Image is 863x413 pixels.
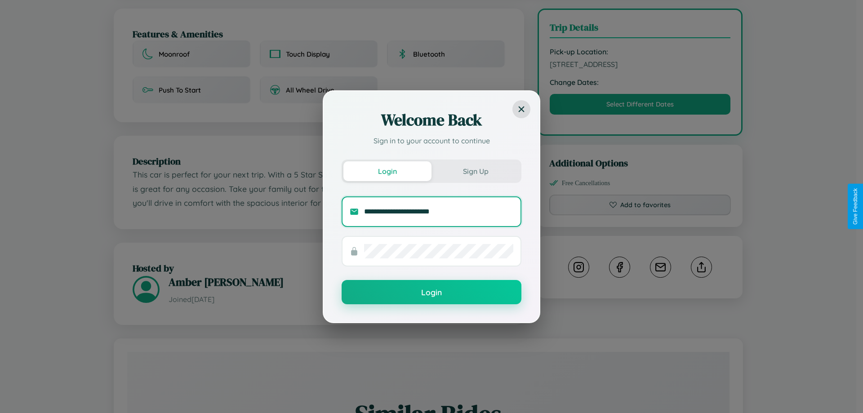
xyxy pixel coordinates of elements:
[343,161,431,181] button: Login
[342,109,521,131] h2: Welcome Back
[431,161,520,181] button: Sign Up
[342,280,521,304] button: Login
[852,188,859,225] div: Give Feedback
[342,135,521,146] p: Sign in to your account to continue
